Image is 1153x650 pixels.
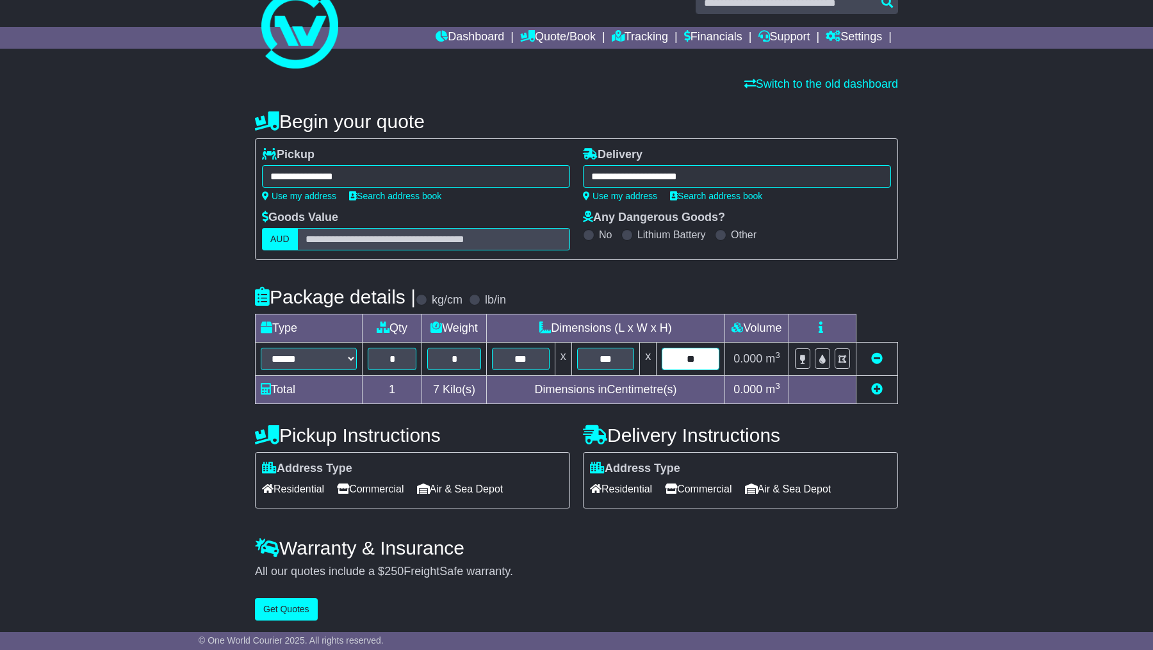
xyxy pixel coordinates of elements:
label: Address Type [590,462,680,476]
h4: Begin your quote [255,111,898,132]
span: m [765,352,780,365]
a: Settings [826,27,882,49]
span: Air & Sea Depot [417,479,503,499]
div: All our quotes include a $ FreightSafe warranty. [255,565,898,579]
td: x [640,343,657,376]
sup: 3 [775,381,780,391]
td: Dimensions in Centimetre(s) [486,376,724,404]
a: Dashboard [436,27,504,49]
span: Residential [262,479,324,499]
td: Type [256,314,363,343]
label: Pickup [262,148,315,162]
span: Air & Sea Depot [745,479,831,499]
h4: Pickup Instructions [255,425,570,446]
a: Use my address [583,191,657,201]
label: AUD [262,228,298,250]
a: Add new item [871,383,883,396]
label: No [599,229,612,241]
span: Commercial [337,479,404,499]
h4: Delivery Instructions [583,425,898,446]
label: Address Type [262,462,352,476]
sup: 3 [775,350,780,360]
a: Financials [684,27,742,49]
a: Quote/Book [520,27,596,49]
label: Any Dangerous Goods? [583,211,725,225]
td: Dimensions (L x W x H) [486,314,724,343]
span: m [765,383,780,396]
span: © One World Courier 2025. All rights reserved. [199,635,384,646]
label: Other [731,229,756,241]
a: Remove this item [871,352,883,365]
label: Delivery [583,148,642,162]
td: Kilo(s) [422,376,487,404]
span: 7 [433,383,439,396]
label: Lithium Battery [637,229,706,241]
h4: Package details | [255,286,416,307]
span: 0.000 [733,383,762,396]
span: Residential [590,479,652,499]
td: Volume [724,314,789,343]
h4: Warranty & Insurance [255,537,898,558]
a: Switch to the old dashboard [744,77,898,90]
a: Tracking [612,27,668,49]
a: Search address book [349,191,441,201]
a: Search address book [670,191,762,201]
label: Goods Value [262,211,338,225]
td: x [555,343,571,376]
td: Total [256,376,363,404]
span: 0.000 [733,352,762,365]
td: Weight [422,314,487,343]
a: Use my address [262,191,336,201]
button: Get Quotes [255,598,318,621]
td: Qty [363,314,422,343]
label: lb/in [485,293,506,307]
span: 250 [384,565,404,578]
a: Support [758,27,810,49]
td: 1 [363,376,422,404]
label: kg/cm [432,293,462,307]
span: Commercial [665,479,732,499]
